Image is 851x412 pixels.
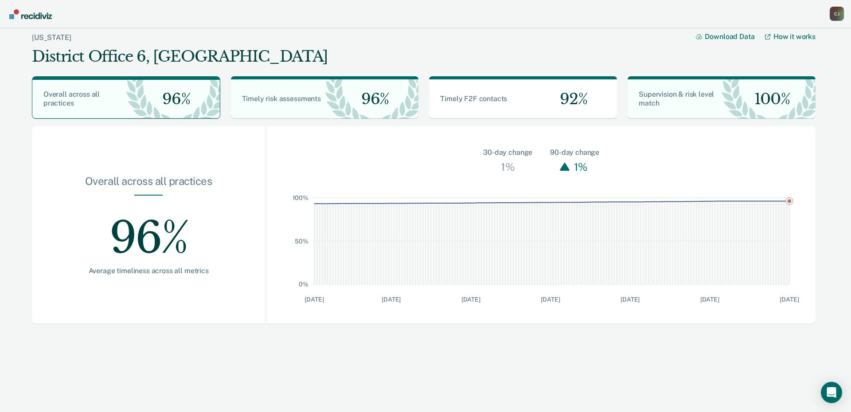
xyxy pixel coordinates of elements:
span: 96% [354,90,389,108]
span: Overall across all practices [43,90,100,107]
text: [DATE] [382,296,401,303]
span: 100% [747,90,790,108]
div: Average timeliness across all metrics [60,267,237,275]
span: 96% [155,90,190,108]
span: Timely F2F contacts [440,94,507,103]
text: [DATE] [700,296,719,303]
span: Timely risk assessments [242,94,321,103]
div: C J [830,7,844,21]
text: [DATE] [621,296,640,303]
span: 92% [553,90,587,108]
text: [DATE] [461,296,480,303]
div: 1% [499,158,517,176]
div: 90-day change [550,147,599,158]
span: Supervision & risk level match [639,90,714,107]
button: Profile dropdown button [830,7,844,21]
div: 1% [572,158,590,176]
a: [US_STATE] [32,33,71,42]
div: 30-day change [483,147,532,158]
text: [DATE] [780,296,799,303]
a: How it works [765,32,816,41]
div: District Office 6, [GEOGRAPHIC_DATA] [32,47,328,66]
div: Open Intercom Messenger [821,382,842,403]
div: 96% [60,196,237,267]
text: [DATE] [305,296,324,303]
button: Download Data [696,32,765,41]
div: Overall across all practices [60,175,237,195]
text: [DATE] [541,296,560,303]
img: Recidiviz [9,9,52,19]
